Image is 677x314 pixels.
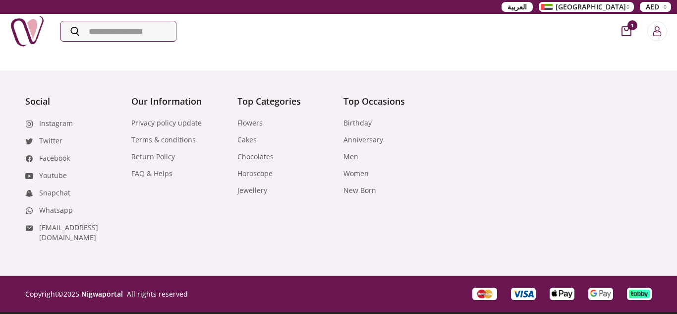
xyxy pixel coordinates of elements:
h4: Our Information [131,94,227,108]
span: 1 [627,20,637,30]
div: payment-google-pay [588,288,613,300]
button: AED [640,2,671,12]
a: Women [343,169,369,179]
a: Whatsapp [39,205,73,215]
div: payment-tabby [627,288,652,300]
span: AED [646,2,659,12]
input: Search [61,21,176,41]
a: Terms & conditions [131,135,196,145]
a: Chocolates [237,152,274,162]
a: Horoscope [237,169,273,179]
a: Anniversary [343,135,383,145]
a: [EMAIL_ADDRESS][DOMAIN_NAME] [39,223,121,243]
a: Jewellery [237,186,267,195]
button: Login [647,21,667,41]
a: Instagram [39,119,73,128]
img: Arabic_dztd3n.png [541,4,553,10]
a: Nigwaportal [81,289,123,299]
img: Visa [513,290,534,298]
a: Facebook [39,153,70,163]
a: Twitter [39,136,62,146]
div: Master Card [472,288,497,300]
button: cart-button [621,26,631,36]
div: Visa [511,288,536,300]
img: Master Card [476,289,493,299]
a: FAQ & Helps [131,169,172,179]
a: Privacy policy update [131,118,202,128]
a: New Born [343,186,376,195]
a: Men [343,152,358,162]
p: Copyright © 2025 All rights reserved [25,289,188,299]
h4: Social [25,94,121,108]
a: Flowers [237,118,263,128]
button: [GEOGRAPHIC_DATA] [539,2,634,12]
div: payment-apple-pay [550,288,574,300]
a: Snapchat [39,188,70,198]
img: payment-google-pay [590,290,611,298]
a: Cakes [237,135,257,145]
a: Youtube [39,171,67,181]
h4: Top Categories [237,94,334,108]
span: [GEOGRAPHIC_DATA] [556,2,626,12]
img: Nigwa-uae-gifts [10,14,45,49]
a: Return Policy [131,152,175,162]
span: العربية [508,2,527,12]
img: payment-apple-pay [552,290,572,298]
h4: Top Occasions [343,94,440,108]
img: payment-tabby [629,290,650,298]
a: Birthday [343,118,372,128]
